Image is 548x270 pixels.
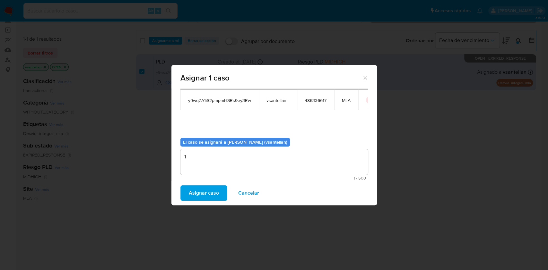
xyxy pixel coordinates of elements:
[188,97,251,103] span: y9wqZA1iS2pmpmHSRs9ey3Rw
[189,186,219,200] span: Asignar caso
[180,149,368,175] textarea: 1
[266,97,289,103] span: vsantellan
[180,185,227,201] button: Asignar caso
[362,75,368,80] button: Cerrar ventana
[238,186,259,200] span: Cancelar
[342,97,351,103] span: MLA
[182,176,366,180] span: Máximo 500 caracteres
[305,97,326,103] span: 486336617
[171,65,377,205] div: assign-modal
[180,74,362,82] span: Asignar 1 caso
[230,185,267,201] button: Cancelar
[366,96,374,104] button: icon-button
[183,139,287,145] b: El caso se asignará a [PERSON_NAME] (vsantellan)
